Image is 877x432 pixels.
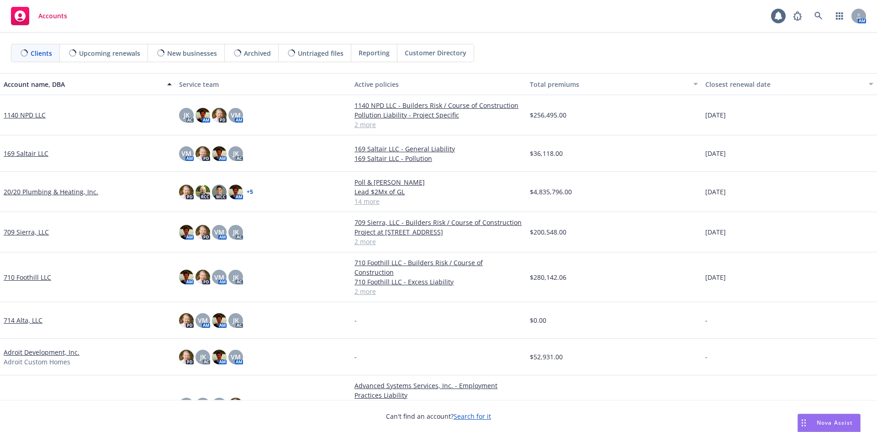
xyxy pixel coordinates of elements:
[179,185,194,199] img: photo
[195,108,210,123] img: photo
[212,313,227,328] img: photo
[184,110,190,120] span: JK
[214,227,224,237] span: VM
[830,7,849,25] a: Switch app
[798,414,861,432] button: Nova Assist
[354,187,523,197] a: Lead $2Mx of GL
[705,315,708,325] span: -
[231,352,241,362] span: VM
[4,80,162,89] div: Account name, DBA
[386,411,491,421] span: Can't find an account?
[705,110,726,120] span: [DATE]
[354,80,523,89] div: Active policies
[4,347,79,357] a: Adroit Development, Inc.
[354,381,523,400] a: Advanced Systems Services, Inc. - Employment Practices Liability
[354,110,523,120] a: Pollution Liability - Project Specific
[167,48,217,58] span: New businesses
[354,144,523,154] a: 169 Saltair LLC - General Liability
[4,315,42,325] a: 714 Alta, LLC
[705,227,726,237] span: [DATE]
[705,272,726,282] span: [DATE]
[179,80,347,89] div: Service team
[181,149,191,158] span: VM
[4,357,70,367] span: Adroit Custom Homes
[359,48,390,58] span: Reporting
[705,149,726,158] span: [DATE]
[247,189,253,195] a: + 5
[817,419,853,427] span: Nova Assist
[354,315,357,325] span: -
[31,48,52,58] span: Clients
[354,258,523,277] a: 710 Foothill LLC - Builders Risk / Course of Construction
[702,73,877,95] button: Closest renewal date
[195,185,210,199] img: photo
[354,237,523,246] a: 2 more
[38,12,67,20] span: Accounts
[405,48,466,58] span: Customer Directory
[809,7,828,25] a: Search
[195,146,210,161] img: photo
[179,313,194,328] img: photo
[354,227,523,237] a: Project at [STREET_ADDRESS]
[354,277,523,287] a: 710 Foothill LLC - Excess Liability
[212,350,227,364] img: photo
[228,185,243,199] img: photo
[354,352,357,362] span: -
[244,48,271,58] span: Archived
[530,187,572,197] span: $4,835,796.00
[530,227,566,237] span: $200,548.00
[354,154,523,163] a: 169 Saltair LLC - Pollution
[530,110,566,120] span: $256,495.00
[354,287,523,296] a: 2 more
[705,187,726,197] span: [DATE]
[4,272,51,282] a: 710 Foothill LLC
[198,315,208,325] span: VM
[351,73,526,95] button: Active policies
[705,80,863,89] div: Closest renewal date
[4,187,98,197] a: 20/20 Plumbing & Heating, Inc.
[228,398,243,412] img: photo
[4,149,48,158] a: 169 Saltair LLC
[530,149,563,158] span: $36,118.00
[79,48,140,58] span: Upcoming renewals
[195,270,210,284] img: photo
[231,110,241,120] span: VM
[798,414,809,432] div: Drag to move
[530,315,546,325] span: $0.00
[200,352,206,362] span: JK
[233,272,239,282] span: JK
[530,272,566,282] span: $280,142.06
[175,73,351,95] button: Service team
[354,120,523,129] a: 2 more
[212,146,227,161] img: photo
[454,412,491,421] a: Search for it
[179,225,194,240] img: photo
[530,80,688,89] div: Total premiums
[214,272,224,282] span: VM
[212,108,227,123] img: photo
[354,197,523,206] a: 14 more
[526,73,702,95] button: Total premiums
[212,185,227,199] img: photo
[4,227,49,237] a: 709 Sierra, LLC
[298,48,343,58] span: Untriaged files
[179,350,194,364] img: photo
[354,101,523,110] a: 1140 NPD LLC - Builders Risk / Course of Construction
[354,177,523,187] a: Poll & [PERSON_NAME]
[788,7,807,25] a: Report a Bug
[233,315,239,325] span: JK
[530,352,563,362] span: $52,931.00
[705,352,708,362] span: -
[179,270,194,284] img: photo
[7,3,71,29] a: Accounts
[354,218,523,227] a: 709 Sierra, LLC - Builders Risk / Course of Construction
[233,149,239,158] span: JK
[4,110,46,120] a: 1140 NPD LLC
[195,225,210,240] img: photo
[233,227,239,237] span: JK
